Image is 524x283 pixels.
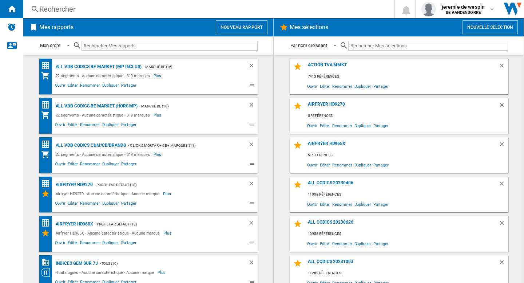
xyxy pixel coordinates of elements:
span: Editer [67,82,79,91]
div: - Marché BE (16) [142,62,234,71]
div: Airfryer HD9270 - Aucune caractéristique - Aucune marque [54,189,163,198]
span: Ouvrir [54,161,67,169]
span: Ouvrir [54,200,67,209]
span: Partager [120,121,138,130]
span: Partager [372,121,390,130]
div: Matrice des prix [41,140,54,149]
img: alerts-logo.svg [7,23,16,31]
span: Dupliquer [353,121,372,130]
span: Dupliquer [101,121,120,130]
div: 4 catalogues - Aucune caractéristique - Aucune marque [54,268,158,277]
div: Supprimer [499,62,508,72]
div: Mon assortiment [41,71,54,80]
span: Renommer [79,161,101,169]
div: ALL VDB CODICS C&M/CB/BRANDS [54,141,126,150]
div: 11008 références [306,190,508,199]
span: Renommer [79,239,101,248]
span: Ouvrir [54,239,67,248]
button: Nouveau rapport [216,20,267,34]
span: Editer [319,199,331,209]
div: 7413 références [306,72,508,81]
input: Rechercher Mes rapports [82,41,258,51]
div: Airfryer HD9270 [54,180,93,189]
div: Rechercher [39,4,375,14]
span: Plus [163,189,172,198]
div: ALL VDB CODICS BE MARKET (hors MP) [54,102,138,111]
div: - Profil par défaut (18) [93,180,233,189]
div: Mon assortiment [41,111,54,119]
input: Rechercher Mes sélections [348,41,508,51]
span: Renommer [331,81,353,91]
button: Nouvelle selection [463,20,518,34]
div: - "Click & Mortar + CB + Marques" (11) [126,141,234,150]
span: Editer [67,121,79,130]
span: Dupliquer [353,199,372,209]
span: Dupliquer [101,161,120,169]
span: Dupliquer [353,160,372,170]
div: 22 segments - Aucune caractéristique - 319 marques [54,71,154,80]
span: Editer [319,160,331,170]
div: All Codics 20230406 [306,180,499,190]
div: Supprimer [499,259,508,269]
div: 5 références [306,151,508,160]
div: Airfryer HD965X [54,220,94,229]
div: Matrice des prix [41,179,54,188]
div: ALL VDB CODICS BE MARKET (MP inclus) [54,62,142,71]
span: Editer [67,200,79,209]
span: Plus [158,268,167,277]
div: Supprimer [499,220,508,229]
span: Renommer [79,200,101,209]
span: Partager [372,239,390,248]
span: Dupliquer [101,239,120,248]
div: Airfryer HD9270 [306,102,499,111]
div: Supprimer [248,141,258,150]
div: - Profil par défaut (18) [93,220,233,229]
div: - Marché BE (16) [138,102,233,111]
div: Supprimer [248,259,258,268]
div: Airfryer HD965X - Aucune caractéristique - Aucune marque [54,229,163,237]
span: Plus [154,111,163,119]
div: 22 segments - Aucune caractéristique - 319 marques [54,111,154,119]
span: Renommer [331,239,353,248]
span: jeremie de wespin [442,3,485,11]
div: Matrice des prix [41,61,54,70]
div: 10958 références [306,229,508,239]
div: Airfryer HD965X [306,141,499,151]
div: - TOUS (19) [98,259,234,268]
b: BE VANDENBORRE [446,10,481,15]
span: Partager [372,199,390,209]
div: Supprimer [248,102,258,111]
span: Partager [372,160,390,170]
span: Editer [319,121,331,130]
span: Renommer [331,199,353,209]
div: Mes Sélections [41,189,54,198]
div: All Codics 20231003 [306,259,499,269]
div: Supprimer [499,180,508,190]
span: Ouvrir [54,82,67,91]
span: Dupliquer [353,81,372,91]
span: Partager [120,82,138,91]
span: Editer [67,161,79,169]
div: Vision Catégorie [41,268,54,277]
div: All Codics 20230626 [306,220,499,229]
span: Ouvrir [306,239,319,248]
div: Indices GEM sur 7j [54,259,98,268]
span: Ouvrir [306,121,319,130]
span: Renommer [79,82,101,91]
span: Plus [154,150,163,159]
div: 11282 références [306,269,508,278]
span: Ouvrir [306,160,319,170]
span: Partager [120,239,138,248]
div: Supprimer [248,220,258,229]
span: Editer [319,81,331,91]
span: Plus [154,71,163,80]
span: Editer [67,239,79,248]
div: Par nom croissant [290,43,327,48]
h2: Mes sélections [288,20,330,34]
div: Supprimer [248,180,258,189]
span: Renommer [79,121,101,130]
div: Matrice des prix [41,219,54,228]
div: Mon ordre [40,43,60,48]
span: Partager [120,161,138,169]
div: Action TVA MMKT [306,62,499,72]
